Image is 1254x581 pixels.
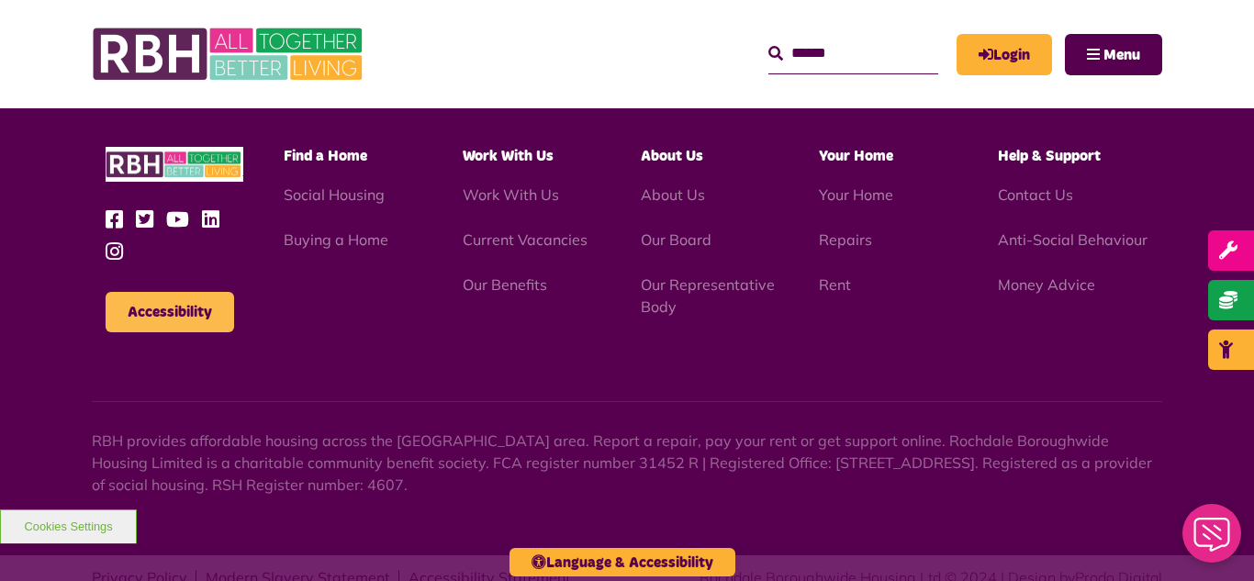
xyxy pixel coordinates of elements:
button: Accessibility [106,292,234,332]
a: Social Housing - open in a new tab [284,185,385,204]
a: Our Benefits [463,275,547,294]
a: Repairs [819,230,872,249]
a: Contact Us [998,185,1073,204]
img: RBH [92,18,367,90]
img: RBH [106,147,243,183]
a: About Us [641,185,705,204]
a: Current Vacancies [463,230,588,249]
span: Work With Us [463,149,554,163]
iframe: Netcall Web Assistant for live chat [1171,498,1254,581]
a: Buying a Home [284,230,388,249]
a: MyRBH [957,34,1052,75]
a: Our Board [641,230,711,249]
p: RBH provides affordable housing across the [GEOGRAPHIC_DATA] area. Report a repair, pay your rent... [92,430,1162,496]
button: Navigation [1065,34,1162,75]
a: Anti-Social Behaviour [998,230,1148,249]
input: Search [768,34,938,73]
button: Language & Accessibility [509,548,735,576]
a: Work With Us [463,185,559,204]
a: Our Representative Body [641,275,775,316]
a: Your Home [819,185,893,204]
span: Your Home [819,149,893,163]
a: Rent [819,275,851,294]
span: Menu [1103,48,1140,62]
span: Help & Support [998,149,1101,163]
span: About Us [641,149,703,163]
a: Money Advice [998,275,1095,294]
span: Find a Home [284,149,367,163]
